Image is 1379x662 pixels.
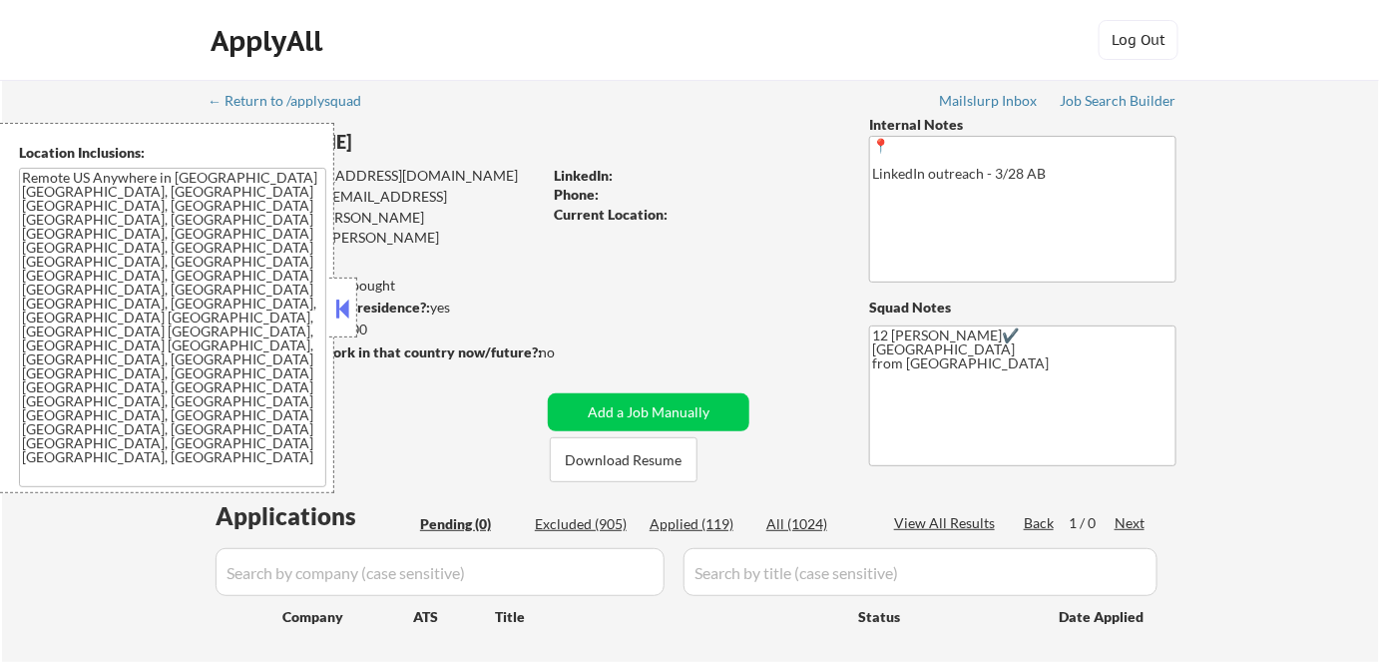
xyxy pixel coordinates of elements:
div: [PERSON_NAME][EMAIL_ADDRESS][PERSON_NAME][DOMAIN_NAME] [210,208,541,267]
div: 116 sent / 220 bought [209,276,541,296]
div: Company [282,607,413,627]
div: no [539,342,596,362]
strong: Current Location: [554,206,668,223]
div: $60,000 [209,320,541,339]
div: [EMAIL_ADDRESS][DOMAIN_NAME] [211,166,541,186]
div: Mailslurp Inbox [939,94,1039,108]
div: View All Results [894,513,1001,533]
input: Search by title (case sensitive) [684,548,1157,596]
div: Back [1024,513,1056,533]
div: [PERSON_NAME] [210,130,620,155]
div: Job Search Builder [1060,94,1176,108]
div: All (1024) [766,514,866,534]
div: Title [495,607,839,627]
div: Next [1115,513,1147,533]
strong: LinkedIn: [554,167,613,184]
div: Date Applied [1059,607,1147,627]
div: yes [209,298,535,318]
div: ← Return to /applysquad [208,94,380,108]
button: Download Resume [550,437,697,482]
strong: Phone: [554,186,599,203]
div: Status [858,598,1030,634]
a: ← Return to /applysquad [208,93,380,113]
strong: Will need Visa to work in that country now/future?: [210,343,542,360]
div: Location Inclusions: [19,143,326,163]
div: Applications [216,504,413,528]
div: ApplyAll [211,24,328,58]
a: Job Search Builder [1060,93,1176,113]
button: Add a Job Manually [548,393,749,431]
div: Internal Notes [869,115,1176,135]
div: ATS [413,607,495,627]
button: Log Out [1099,20,1178,60]
div: Excluded (905) [535,514,635,534]
input: Search by company (case sensitive) [216,548,665,596]
div: 1 / 0 [1069,513,1115,533]
div: Pending (0) [420,514,520,534]
div: [EMAIL_ADDRESS][DOMAIN_NAME] [211,187,541,226]
div: Squad Notes [869,298,1176,318]
div: Applied (119) [650,514,749,534]
a: Mailslurp Inbox [939,93,1039,113]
